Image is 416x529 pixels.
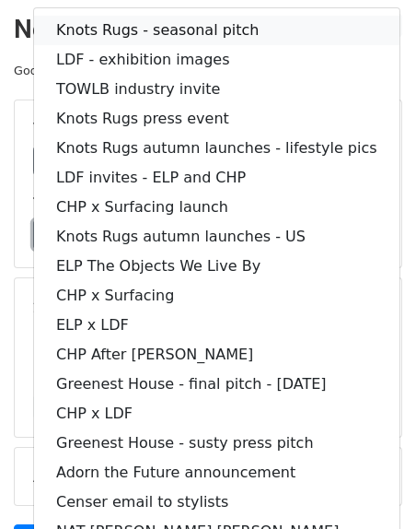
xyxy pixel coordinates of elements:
a: Censer email to stylists [34,488,399,517]
a: Knots Rugs - seasonal pitch [34,16,399,45]
a: TOWLB industry invite [34,75,399,104]
a: CHP x Surfacing [34,281,399,311]
a: ELP The Objects We Live By [34,252,399,281]
h2: New Campaign [14,14,402,45]
a: LDF invites - ELP and CHP [34,163,399,193]
a: CHP After [PERSON_NAME] [34,340,399,370]
a: ELP x LDF [34,311,399,340]
a: LDF - exhibition images [34,45,399,75]
small: Google Sheet: [14,64,256,77]
a: CHP x LDF [34,399,399,429]
iframe: Chat Widget [324,441,416,529]
a: Knots Rugs press event [34,104,399,134]
a: CHP x Surfacing launch [34,193,399,222]
a: Knots Rugs autumn launches - US [34,222,399,252]
a: Knots Rugs autumn launches - lifestyle pics [34,134,399,163]
a: Adorn the Future announcement [34,458,399,488]
a: Greenest House - susty press pitch [34,429,399,458]
a: Greenest House - final pitch - [DATE] [34,370,399,399]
